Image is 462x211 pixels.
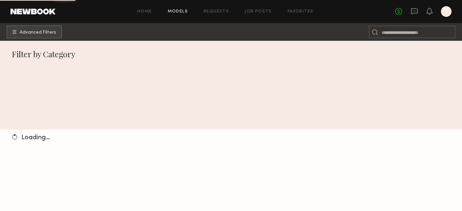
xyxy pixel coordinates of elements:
div: Filter by Category [12,49,457,59]
a: Favorites [288,10,314,14]
a: Job Posts [245,10,272,14]
a: Requests [204,10,229,14]
span: Loading… [21,135,50,141]
a: T [441,6,451,17]
a: Home [137,10,152,14]
button: Advanced Filters [7,25,62,39]
span: Advanced Filters [20,30,56,35]
a: Models [168,10,188,14]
